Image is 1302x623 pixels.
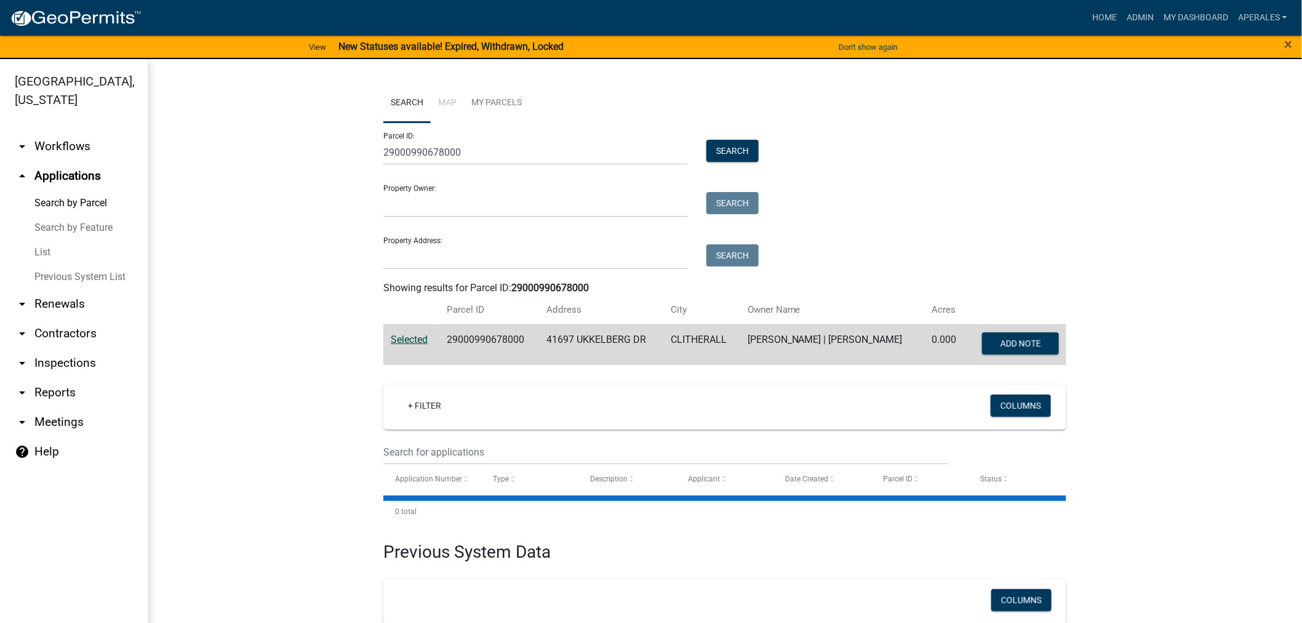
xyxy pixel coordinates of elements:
a: View [304,37,331,57]
datatable-header-cell: Status [969,465,1066,494]
datatable-header-cell: Type [481,465,579,494]
button: Add Note [982,332,1059,355]
datatable-header-cell: Date Created [773,465,871,494]
div: 0 total [383,496,1066,527]
td: CLITHERALL [663,324,740,365]
span: Date Created [785,475,828,483]
th: Owner Name [740,295,924,324]
th: Address [540,295,664,324]
i: arrow_drop_down [15,297,30,311]
span: Application Number [395,475,462,483]
i: arrow_drop_down [15,356,30,371]
datatable-header-cell: Applicant [676,465,774,494]
i: arrow_drop_down [15,139,30,154]
span: Description [590,475,628,483]
span: Applicant [688,475,720,483]
h3: Previous System Data [383,527,1066,565]
i: arrow_drop_down [15,415,30,430]
th: Parcel ID [439,295,540,324]
td: [PERSON_NAME] | [PERSON_NAME] [740,324,924,365]
a: aperales [1233,6,1292,30]
td: 0.000 [924,324,967,365]
button: Close [1285,37,1293,52]
i: arrow_drop_down [15,385,30,400]
td: 41697 UKKELBERG DR [540,324,664,365]
a: Home [1087,6,1122,30]
input: Search for applications [383,440,949,465]
a: My Dashboard [1159,6,1233,30]
a: Selected [391,334,428,345]
span: × [1285,36,1293,53]
button: Search [706,192,759,214]
span: Add Note [1000,338,1040,348]
a: Search [383,84,431,123]
td: 29000990678000 [439,324,540,365]
strong: New Statuses available! Expired, Withdrawn, Locked [338,41,564,52]
span: Parcel ID [883,475,913,483]
i: help [15,444,30,459]
datatable-header-cell: Description [578,465,676,494]
datatable-header-cell: Parcel ID [871,465,969,494]
i: arrow_drop_up [15,169,30,183]
button: Search [706,244,759,267]
button: Columns [991,589,1052,611]
button: Columns [991,395,1051,417]
th: City [663,295,740,324]
a: My Parcels [464,84,529,123]
th: Acres [924,295,967,324]
a: Admin [1122,6,1159,30]
strong: 29000990678000 [511,282,589,294]
span: Type [493,475,509,483]
i: arrow_drop_down [15,326,30,341]
a: + Filter [398,395,451,417]
datatable-header-cell: Application Number [383,465,481,494]
div: Showing results for Parcel ID: [383,281,1066,295]
span: Status [981,475,1002,483]
button: Search [706,140,759,162]
button: Don't show again [834,37,903,57]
